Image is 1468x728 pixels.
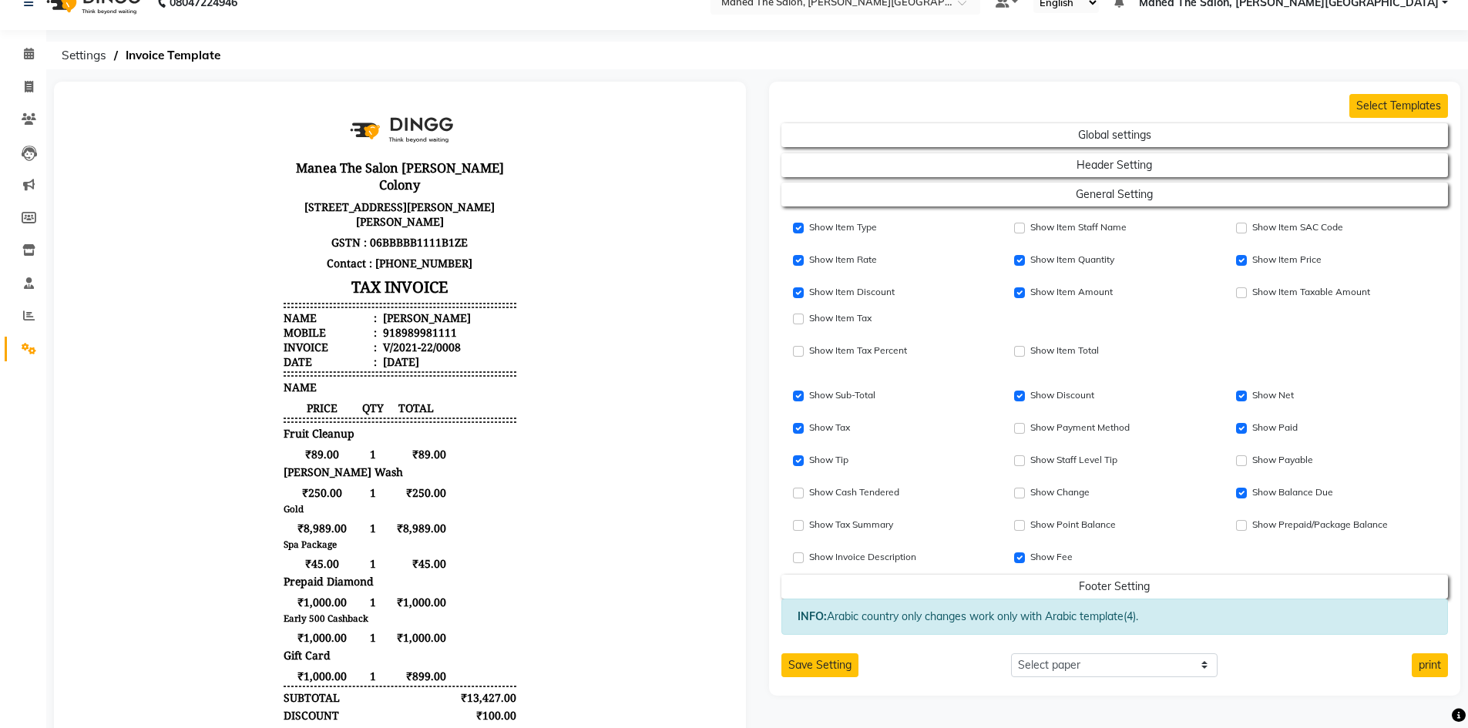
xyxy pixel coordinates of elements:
label: Show Item Total [1030,344,1099,357]
span: : [307,246,311,260]
span: Settings [54,42,114,69]
label: Show Item Price [1252,253,1322,267]
div: ₹100.00 [390,614,451,629]
span: ₹250.00 [217,391,294,406]
span: QTY [294,307,320,321]
span: ₹1,000.00 [217,501,294,515]
span: NAME [217,286,250,300]
label: Show Discount [1030,388,1094,402]
div: Additional Fee [217,685,291,699]
span: ₹250.00 [320,391,381,406]
span: TOTAL [320,307,381,321]
div: ₹868.12 [390,667,451,682]
div: Arabic country only changes work only with Arabic template(4). [781,599,1449,635]
span: SGST [217,649,244,664]
span: ₹1,000.00 [217,575,294,589]
label: Show Item Staff Name [1030,220,1127,234]
h3: TAX INVOICE [217,179,450,206]
img: logo-black.svg [276,12,391,59]
span: Prepaid Diamond [217,480,307,495]
label: Show Fee [1030,550,1073,564]
div: NET [217,632,240,646]
span: ₹1,000.00 [320,536,381,551]
div: ₹11,690.76 [390,632,451,646]
span: ₹1,000.00 [320,501,381,515]
div: ( ) [217,667,267,682]
span: ₹899.00 [320,575,381,589]
span: Invoice Template [118,42,228,69]
small: Spa Package [217,445,270,456]
strong: INFO: [798,609,827,623]
label: Show Net [1252,388,1294,402]
span: ₹45.00 [320,462,381,477]
div: Mobile [217,231,311,246]
div: ( ) [217,649,267,664]
label: Show Change [1030,485,1090,499]
div: 1 [294,575,320,589]
small: Early 500 Cashback [217,518,302,530]
label: Show Tip [809,453,848,467]
div: 1 [294,462,320,477]
div: ₹10.84 [390,703,451,717]
label: Show Item Discount [809,285,895,299]
span: ₹89.00 [217,353,294,367]
p: GSTN : 06BBBBB1111B1ZE [217,138,450,159]
span: 9% [249,668,264,682]
label: Show Item Tax Percent [809,344,907,357]
label: Show Item Rate [809,253,877,267]
div: 1 [294,391,320,406]
small: Tippy Fees [217,703,263,717]
label: Show Item SAC Code [1252,220,1343,234]
button: Footer Setting [781,575,1449,599]
div: Name [217,216,311,231]
small: Gold [217,409,237,421]
span: Gift Card [217,554,264,569]
label: Show Payment Method [1030,421,1130,434]
span: ₹89.00 [320,353,381,367]
p: Contact : [PHONE_NUMBER] [217,159,450,179]
span: ₹1,000.00 [217,536,294,551]
div: ₹13,427.00 [390,596,451,611]
span: ₹45.00 [217,462,294,477]
div: V/2021-22/0008 [314,246,395,260]
span: 1 [294,536,320,551]
label: Show Item Taxable Amount [1252,285,1370,299]
h3: Manea The Salon [PERSON_NAME] Colony [217,62,450,102]
div: [DATE] [314,260,353,275]
div: 918989981111 [314,231,391,246]
span: : [307,260,311,275]
div: Invoice [217,246,311,260]
label: Show Prepaid/Package Balance [1252,518,1388,532]
div: ₹868.12 [390,649,451,664]
label: Show Tax [809,421,850,434]
button: Global settings [781,123,1449,147]
button: Save Setting [781,653,858,677]
span: 9% [248,650,263,664]
span: ₹8,989.00 [217,427,294,441]
div: DISCOUNT [217,614,273,629]
label: Show Item Type [809,220,877,234]
p: [STREET_ADDRESS][PERSON_NAME][PERSON_NAME] [217,102,450,138]
div: [PERSON_NAME] [314,216,405,231]
span: CGST [217,667,245,682]
label: Show Balance Due [1252,485,1333,499]
label: Show Tax Summary [809,518,893,532]
span: [PERSON_NAME] Wash [217,371,337,385]
span: ₹8,989.00 [320,427,381,441]
label: Show Item Tax [809,311,872,325]
button: Select Templates [1349,94,1448,118]
button: General Setting [781,183,1449,206]
span: : [307,231,311,246]
label: Show Payable [1252,453,1313,467]
label: Show Invoice Description [809,550,916,564]
span: Fruit Cleanup [217,332,288,347]
span: 1 [294,501,320,515]
div: Date [217,260,311,275]
button: Header Setting [781,153,1449,177]
button: print [1412,653,1448,677]
div: SUBTOTAL [217,596,274,611]
label: Show Item Quantity [1030,253,1114,267]
label: Show Paid [1252,421,1298,434]
span: PRICE [217,307,294,321]
label: Show Item Amount [1030,285,1113,299]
